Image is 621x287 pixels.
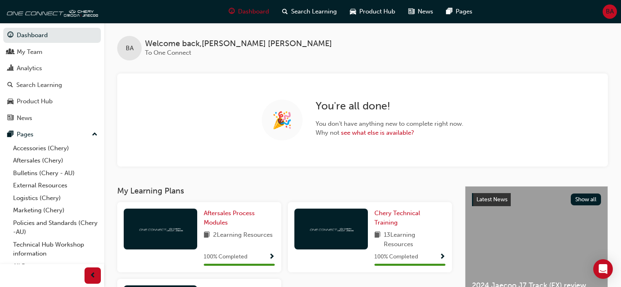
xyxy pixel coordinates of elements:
span: car-icon [350,7,356,17]
a: car-iconProduct Hub [343,3,402,20]
span: 13 Learning Resources [384,230,445,249]
div: Search Learning [16,80,62,90]
div: News [17,113,32,123]
a: Technical Hub Workshop information [10,238,101,260]
a: Chery Technical Training [374,209,445,227]
span: up-icon [92,129,98,140]
a: Analytics [3,61,101,76]
span: news-icon [7,115,13,122]
button: Show Progress [269,252,275,262]
span: Show Progress [269,254,275,261]
span: Latest News [476,196,507,203]
span: chart-icon [7,65,13,72]
img: oneconnect [309,225,354,233]
a: Accessories (Chery) [10,142,101,155]
button: Pages [3,127,101,142]
div: Product Hub [17,97,53,106]
a: External Resources [10,179,101,192]
h2: You're all done! [316,100,463,113]
div: My Team [17,47,42,57]
span: Aftersales Process Modules [204,209,255,226]
span: car-icon [7,98,13,105]
a: guage-iconDashboard [222,3,276,20]
span: news-icon [408,7,414,17]
button: BA [603,4,617,19]
button: Show Progress [439,252,445,262]
span: people-icon [7,49,13,56]
span: 100 % Completed [204,252,247,262]
span: News [418,7,433,16]
h3: My Learning Plans [117,186,452,196]
a: Aftersales (Chery) [10,154,101,167]
span: 🎉 [272,116,292,125]
img: oneconnect [4,3,98,20]
div: Open Intercom Messenger [593,259,613,279]
span: book-icon [374,230,381,249]
span: 2 Learning Resources [213,230,273,240]
div: Pages [17,130,33,139]
a: Dashboard [3,28,101,43]
span: Why not [316,128,463,138]
img: oneconnect [138,225,183,233]
span: Dashboard [238,7,269,16]
a: pages-iconPages [440,3,479,20]
a: see what else is available? [341,129,414,136]
span: search-icon [7,82,13,89]
a: news-iconNews [402,3,440,20]
span: 100 % Completed [374,252,418,262]
span: book-icon [204,230,210,240]
a: search-iconSearch Learning [276,3,343,20]
a: Aftersales Process Modules [204,209,275,227]
span: pages-icon [446,7,452,17]
span: To One Connect [145,49,191,56]
span: Product Hub [359,7,395,16]
span: BA [606,7,614,16]
span: Chery Technical Training [374,209,420,226]
a: Product Hub [3,94,101,109]
span: Show Progress [439,254,445,261]
span: Pages [456,7,472,16]
div: Analytics [17,64,42,73]
span: search-icon [282,7,288,17]
span: Search Learning [291,7,337,16]
button: DashboardMy TeamAnalyticsSearch LearningProduct HubNews [3,26,101,127]
a: News [3,111,101,126]
span: guage-icon [7,32,13,39]
a: Marketing (Chery) [10,204,101,217]
a: Bulletins (Chery - AU) [10,167,101,180]
a: Policies and Standards (Chery -AU) [10,217,101,238]
a: Logistics (Chery) [10,192,101,205]
span: pages-icon [7,131,13,138]
a: Latest NewsShow all [472,193,601,206]
span: guage-icon [229,7,235,17]
span: Welcome back , [PERSON_NAME] [PERSON_NAME] [145,39,332,49]
a: My Team [3,44,101,60]
span: prev-icon [90,271,96,281]
span: BA [126,44,134,53]
button: Show all [571,194,601,205]
a: All Pages [10,260,101,273]
a: Search Learning [3,78,101,93]
span: You don't have anything new to complete right now. [316,119,463,129]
